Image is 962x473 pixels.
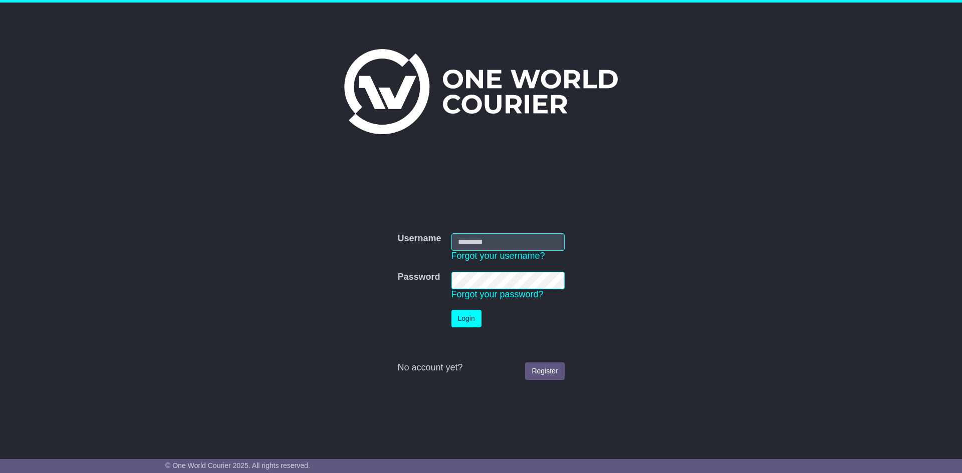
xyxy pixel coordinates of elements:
label: Password [397,272,440,283]
img: One World [344,49,618,134]
a: Register [525,362,564,380]
a: Forgot your password? [451,289,544,299]
button: Login [451,310,482,327]
div: No account yet? [397,362,564,373]
span: © One World Courier 2025. All rights reserved. [165,461,310,469]
a: Forgot your username? [451,251,545,261]
label: Username [397,233,441,244]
